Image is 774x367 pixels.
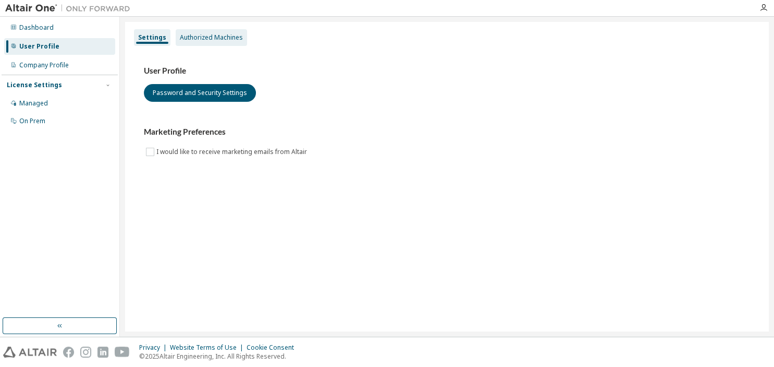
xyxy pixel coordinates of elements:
img: Altair One [5,3,136,14]
div: Website Terms of Use [170,344,247,352]
div: Settings [138,33,166,42]
h3: User Profile [144,66,750,76]
button: Password and Security Settings [144,84,256,102]
div: Managed [19,99,48,108]
div: Cookie Consent [247,344,300,352]
p: © 2025 Altair Engineering, Inc. All Rights Reserved. [139,352,300,361]
div: User Profile [19,42,59,51]
div: License Settings [7,81,62,89]
img: facebook.svg [63,347,74,358]
div: Privacy [139,344,170,352]
h3: Marketing Preferences [144,127,750,137]
div: Dashboard [19,23,54,32]
div: Company Profile [19,61,69,69]
img: altair_logo.svg [3,347,57,358]
img: instagram.svg [80,347,91,358]
div: On Prem [19,117,45,125]
img: linkedin.svg [97,347,108,358]
img: youtube.svg [115,347,130,358]
label: I would like to receive marketing emails from Altair [156,146,309,158]
div: Authorized Machines [180,33,243,42]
